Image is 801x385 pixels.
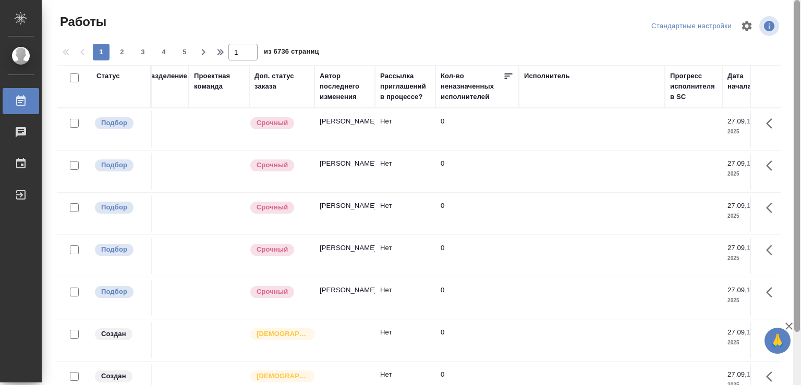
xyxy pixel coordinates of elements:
td: Нет [375,195,435,232]
div: Автор последнего изменения [320,71,370,102]
div: split button [649,18,734,34]
div: Можно подбирать исполнителей [94,243,145,257]
p: 2025 [727,253,769,264]
button: 3 [135,44,151,60]
p: 2025 [727,127,769,137]
span: Настроить таблицу [734,14,759,39]
td: 0 [435,280,519,316]
p: 2025 [727,295,769,306]
div: Заказ еще не согласован с клиентом, искать исполнителей рано [94,369,145,383]
p: 14:27 [747,328,764,336]
span: 5 [176,47,193,57]
div: Заказ еще не согласован с клиентом, искать исполнителей рано [94,327,145,341]
p: 15:36 [747,244,764,252]
div: Можно подбирать исполнителей [94,285,145,299]
p: 27.09, [727,286,747,294]
p: Срочный [257,118,288,128]
p: 27.09, [727,117,747,125]
p: 27.09, [727,159,747,167]
p: Создан [101,371,126,381]
p: Срочный [257,202,288,213]
p: 2025 [727,211,769,221]
td: [PERSON_NAME] [314,238,375,274]
button: 🙏 [764,328,791,354]
p: 14:27 [747,370,764,378]
p: 27.09, [727,202,747,209]
span: Посмотреть информацию [759,16,781,36]
td: 0 [435,195,519,232]
p: 16:44 [747,159,764,167]
p: 27.09, [727,244,747,252]
td: 0 [435,238,519,274]
p: 16:44 [747,202,764,209]
td: [PERSON_NAME] [314,195,375,232]
button: Здесь прячутся важные кнопки [760,153,785,178]
p: [DEMOGRAPHIC_DATA] [257,371,309,381]
td: 0 [435,111,519,147]
div: Доп. статус заказа [254,71,309,92]
p: 16:44 [747,117,764,125]
div: Рассылка приглашений в процессе? [380,71,430,102]
button: 2 [114,44,130,60]
button: Здесь прячутся важные кнопки [760,195,785,220]
div: Можно подбирать исполнителей [94,116,145,130]
td: Нет [375,153,435,190]
p: Подбор [101,244,127,255]
button: Здесь прячутся важные кнопки [760,111,785,136]
div: Дата начала [727,71,759,92]
div: Проектная команда [194,71,244,92]
button: Здесь прячутся важные кнопки [760,322,785,347]
p: Создан [101,329,126,339]
div: Подразделение [133,71,187,81]
p: Подбор [101,118,127,128]
p: 2025 [727,169,769,179]
div: Можно подбирать исполнителей [94,201,145,215]
span: 2 [114,47,130,57]
td: 0 [435,153,519,190]
div: Прогресс исполнителя в SC [670,71,717,102]
p: Срочный [257,244,288,255]
span: 🙏 [769,330,786,352]
button: 4 [155,44,172,60]
p: Срочный [257,160,288,170]
td: [PERSON_NAME] [314,111,375,147]
p: [DEMOGRAPHIC_DATA] [257,329,309,339]
p: 2025 [727,338,769,348]
td: [PERSON_NAME] [314,153,375,190]
button: Здесь прячутся важные кнопки [760,238,785,263]
p: 27.09, [727,370,747,378]
td: 0 [435,322,519,358]
p: 27.09, [727,328,747,336]
p: Подбор [101,287,127,297]
td: Нет [375,280,435,316]
button: Здесь прячутся важные кнопки [760,280,785,305]
td: [PERSON_NAME] [314,280,375,316]
div: Исполнитель [524,71,570,81]
p: Подбор [101,160,127,170]
span: 4 [155,47,172,57]
span: из 6736 страниц [264,45,319,60]
td: Нет [375,111,435,147]
span: 3 [135,47,151,57]
button: 5 [176,44,193,60]
p: Срочный [257,287,288,297]
span: Работы [57,14,106,30]
p: Подбор [101,202,127,213]
p: 15:36 [747,286,764,294]
div: Статус [96,71,120,81]
div: Можно подбирать исполнителей [94,158,145,172]
td: Нет [375,322,435,358]
div: Кол-во неназначенных исполнителей [441,71,503,102]
td: Нет [375,238,435,274]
